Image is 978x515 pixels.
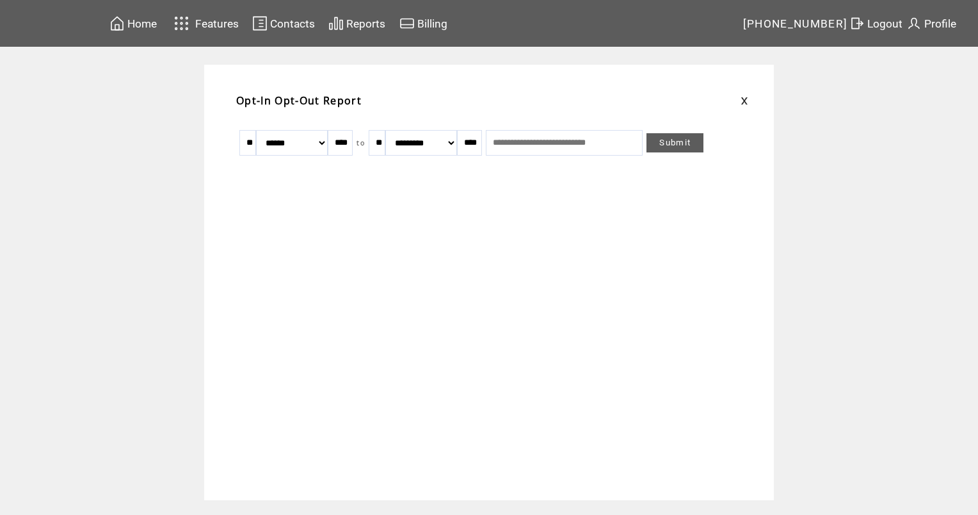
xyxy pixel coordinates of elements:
[127,17,157,30] span: Home
[108,13,159,33] a: Home
[904,13,958,33] a: Profile
[397,13,449,33] a: Billing
[170,13,193,34] img: features.svg
[168,11,241,36] a: Features
[346,17,385,30] span: Reports
[250,13,317,33] a: Contacts
[357,138,365,147] span: to
[326,13,387,33] a: Reports
[236,94,362,108] span: Opt-In Opt-Out Report
[847,13,904,33] a: Logout
[867,17,902,30] span: Logout
[646,133,703,152] a: Submit
[109,15,125,31] img: home.svg
[195,17,239,30] span: Features
[924,17,956,30] span: Profile
[270,17,315,30] span: Contacts
[417,17,447,30] span: Billing
[399,15,415,31] img: creidtcard.svg
[328,15,344,31] img: chart.svg
[849,15,865,31] img: exit.svg
[743,17,848,30] span: [PHONE_NUMBER]
[252,15,268,31] img: contacts.svg
[906,15,922,31] img: profile.svg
